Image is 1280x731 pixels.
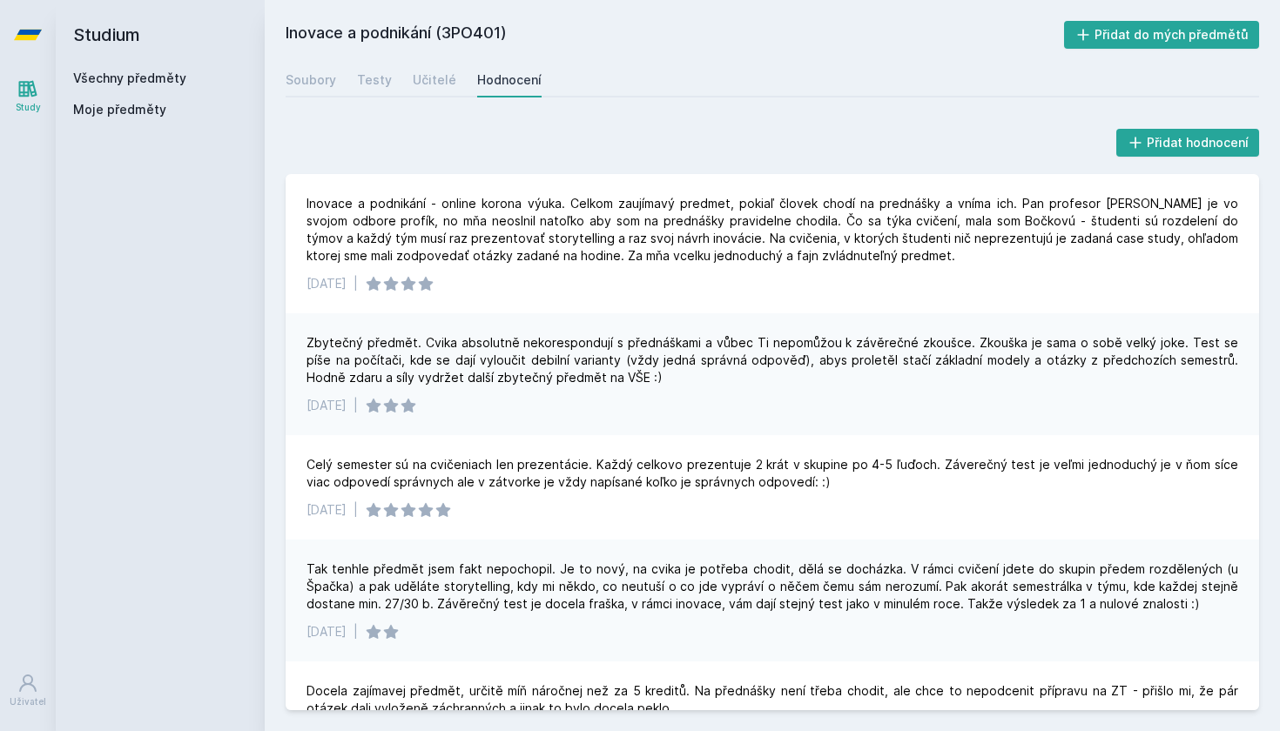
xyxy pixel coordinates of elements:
[354,275,358,292] div: |
[307,334,1238,386] div: Zbytečný předmět. Cvika absolutně nekorespondují s přednáškami a vůbec Ti nepomůžou k závěrečné z...
[286,71,336,89] div: Soubory
[3,664,52,717] a: Uživatel
[16,101,41,114] div: Study
[357,63,392,97] a: Testy
[307,397,347,414] div: [DATE]
[307,623,347,640] div: [DATE]
[10,695,46,708] div: Uživatel
[73,101,166,118] span: Moje předměty
[1064,21,1260,49] button: Přidat do mých předmětů
[307,560,1238,613] div: Tak tenhle předmět jsem fakt nepochopil. Je to nový, na cvika je potřeba chodit, dělá se docházka...
[413,63,456,97] a: Učitelé
[307,195,1238,265] div: Inovace a podnikání - online korona výuka. Celkom zaujímavý predmet, pokiaľ človek chodí na predn...
[354,623,358,640] div: |
[307,275,347,292] div: [DATE]
[307,682,1238,717] div: Docela zajímavej předmět, určitě míň náročnej než za 5 kreditů. Na přednášky není třeba chodit, a...
[307,501,347,519] div: [DATE]
[354,501,358,519] div: |
[286,21,1064,49] h2: Inovace a podnikání (3PO401)
[357,71,392,89] div: Testy
[73,70,186,85] a: Všechny předměty
[286,63,336,97] a: Soubory
[307,456,1238,491] div: Celý semester sú na cvičeniach len prezentácie. Každý celkovo prezentuje 2 krát v skupine po 4-5 ...
[1116,129,1260,157] button: Přidat hodnocení
[477,63,542,97] a: Hodnocení
[413,71,456,89] div: Učitelé
[354,397,358,414] div: |
[3,70,52,123] a: Study
[477,71,542,89] div: Hodnocení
